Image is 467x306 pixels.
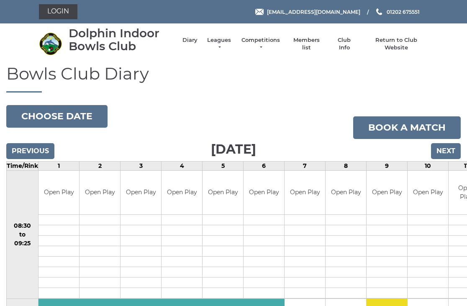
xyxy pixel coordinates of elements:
[408,161,449,170] td: 10
[7,161,38,170] td: Time/Rink
[376,8,382,15] img: Phone us
[353,116,461,139] a: Book a match
[255,8,360,16] a: Email [EMAIL_ADDRESS][DOMAIN_NAME]
[38,171,79,215] td: Open Play
[375,8,420,16] a: Phone us 01202 675551
[203,161,244,170] td: 5
[6,64,461,93] h1: Bowls Club Diary
[244,171,284,215] td: Open Play
[244,161,285,170] td: 6
[6,143,54,159] input: Previous
[162,171,202,215] td: Open Play
[285,171,325,215] td: Open Play
[39,4,77,19] a: Login
[80,161,121,170] td: 2
[332,36,357,51] a: Club Info
[38,161,80,170] td: 1
[367,171,407,215] td: Open Play
[121,171,161,215] td: Open Play
[289,36,323,51] a: Members list
[365,36,428,51] a: Return to Club Website
[241,36,281,51] a: Competitions
[182,36,198,44] a: Diary
[39,32,62,55] img: Dolphin Indoor Bowls Club
[121,161,162,170] td: 3
[162,161,203,170] td: 4
[326,161,367,170] td: 8
[69,27,174,53] div: Dolphin Indoor Bowls Club
[387,8,420,15] span: 01202 675551
[326,171,366,215] td: Open Play
[206,36,232,51] a: Leagues
[367,161,408,170] td: 9
[431,143,461,159] input: Next
[80,171,120,215] td: Open Play
[7,170,38,299] td: 08:30 to 09:25
[6,105,108,128] button: Choose date
[203,171,243,215] td: Open Play
[408,171,448,215] td: Open Play
[255,9,264,15] img: Email
[267,8,360,15] span: [EMAIL_ADDRESS][DOMAIN_NAME]
[285,161,326,170] td: 7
